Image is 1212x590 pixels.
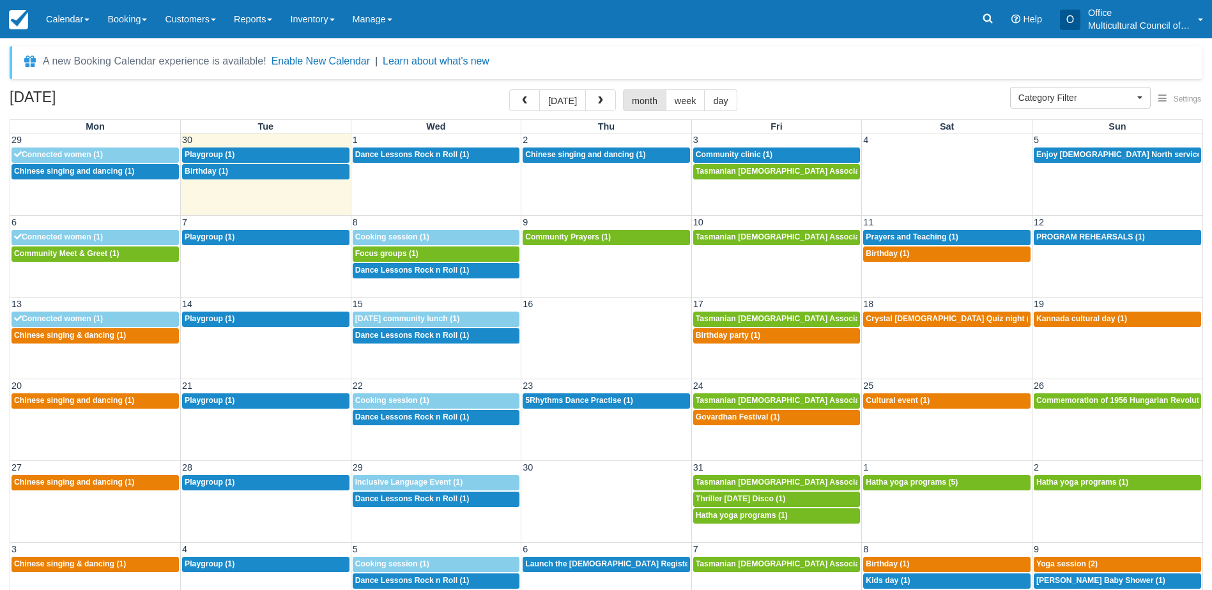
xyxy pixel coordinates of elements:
button: day [704,89,737,111]
span: 12 [1032,217,1045,227]
span: Dance Lessons Rock n Roll (1) [355,576,470,585]
span: Tasmanian [DEMOGRAPHIC_DATA] Association -Weekly Praying (1) [696,478,948,487]
a: Hatha yoga programs (1) [693,508,861,524]
img: checkfront-main-nav-mini-logo.png [9,10,28,29]
span: 1 [351,135,359,145]
div: A new Booking Calendar experience is available! [43,54,266,69]
span: Thu [598,121,615,132]
a: Birthday (1) [182,164,349,179]
button: Settings [1151,90,1209,109]
span: 4 [862,135,870,145]
span: Fri [771,121,782,132]
a: Commemoration of 1956 Hungarian Revolution (1) [1034,393,1201,409]
a: Tasmanian [DEMOGRAPHIC_DATA] Association -Weekly Praying (1) [693,475,861,490]
a: Chinese singing and dancing (1) [12,475,179,490]
span: 2 [521,135,529,145]
span: 31 [692,462,705,473]
span: 25 [862,381,875,391]
span: Community Prayers (1) [525,232,611,241]
a: Chinese singing & dancing (1) [12,328,179,344]
span: Dance Lessons Rock n Roll (1) [355,150,470,159]
span: 7 [692,544,700,554]
span: Hatha yoga programs (1) [696,511,788,520]
span: Tasmanian [DEMOGRAPHIC_DATA] Association -Weekly Praying (1) [696,314,948,323]
span: Thriller [DATE] Disco (1) [696,494,785,503]
a: Dance Lessons Rock n Roll (1) [353,147,520,163]
span: Cooking session (1) [355,396,429,405]
span: Chinese singing and dancing (1) [14,167,134,176]
a: Launch the [DEMOGRAPHIC_DATA] Register Tasmania Chapter. (2) [523,557,690,572]
span: 7 [181,217,188,227]
a: Yoga session (2) [1034,557,1201,572]
a: Playgroup (1) [182,393,349,409]
span: Tasmanian [DEMOGRAPHIC_DATA] Association -Weekly Praying (1) [696,559,948,568]
span: 5 [351,544,359,554]
span: Cooking session (1) [355,559,429,568]
span: Wed [426,121,445,132]
span: Sun [1108,121,1126,132]
span: Inclusive Language Event (1) [355,478,463,487]
span: Crystal [DEMOGRAPHIC_DATA] Quiz night (2) [866,314,1036,323]
span: Launch the [DEMOGRAPHIC_DATA] Register Tasmania Chapter. (2) [525,559,775,568]
span: 29 [10,135,23,145]
a: Kids day (1) [863,573,1031,589]
span: Govardhan Festival (1) [696,412,780,421]
span: Playgroup (1) [185,232,234,241]
span: 9 [521,217,529,227]
span: Tasmanian [DEMOGRAPHIC_DATA] Association -Weekly Praying (1) [696,167,948,176]
a: Tasmanian [DEMOGRAPHIC_DATA] Association -Weekly Praying (1) [693,230,861,245]
span: Yoga session (2) [1036,559,1098,568]
a: Crystal [DEMOGRAPHIC_DATA] Quiz night (2) [863,312,1031,327]
span: Dance Lessons Rock n Roll (1) [355,412,470,421]
span: Settings [1174,95,1201,103]
span: Playgroup (1) [185,478,234,487]
a: Tasmanian [DEMOGRAPHIC_DATA] Association -Weekly Praying (1) [693,393,861,409]
span: Chinese singing and dancing (1) [525,150,645,159]
a: Govardhan Festival (1) [693,410,861,425]
a: Cooking session (1) [353,557,520,572]
button: Category Filter [1010,87,1151,109]
button: week [666,89,705,111]
span: [PERSON_NAME] Baby Shower (1) [1036,576,1165,585]
a: Chinese singing and dancing (1) [12,393,179,409]
a: Dance Lessons Rock n Roll (1) [353,263,520,278]
span: Cooking session (1) [355,232,429,241]
span: 5Rhythms Dance Practise (1) [525,396,633,405]
span: Prayers and Teaching (1) [866,232,958,241]
span: 24 [692,381,705,391]
button: Enable New Calendar [272,55,370,68]
a: Playgroup (1) [182,557,349,572]
span: Connected women (1) [14,314,103,323]
a: Playgroup (1) [182,147,349,163]
span: 5 [1032,135,1040,145]
span: Community clinic (1) [696,150,772,159]
a: Community clinic (1) [693,147,861,163]
span: 10 [692,217,705,227]
span: 17 [692,299,705,309]
span: 29 [351,462,364,473]
span: Dance Lessons Rock n Roll (1) [355,494,470,503]
span: Mon [86,121,105,132]
span: Dance Lessons Rock n Roll (1) [355,331,470,340]
a: Dance Lessons Rock n Roll (1) [353,410,520,425]
span: 6 [10,217,18,227]
span: 28 [181,462,194,473]
span: 18 [862,299,875,309]
span: [DATE] community lunch (1) [355,314,460,323]
span: Hatha yoga programs (1) [1036,478,1128,487]
span: Community Meet & Greet (1) [14,249,119,258]
a: Birthday party (1) [693,328,861,344]
a: Hatha yoga programs (1) [1034,475,1201,490]
span: Chinese singing & dancing (1) [14,331,126,340]
a: Playgroup (1) [182,312,349,327]
a: Playgroup (1) [182,230,349,245]
a: Connected women (1) [12,230,179,245]
span: Chinese singing and dancing (1) [14,478,134,487]
a: Cultural event (1) [863,393,1031,409]
span: 1 [862,462,870,473]
span: Playgroup (1) [185,559,234,568]
span: 27 [10,462,23,473]
a: [DATE] community lunch (1) [353,312,520,327]
a: Tasmanian [DEMOGRAPHIC_DATA] Association -Weekly Praying (1) [693,312,861,327]
p: Multicultural Council of [GEOGRAPHIC_DATA] [1088,19,1190,32]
